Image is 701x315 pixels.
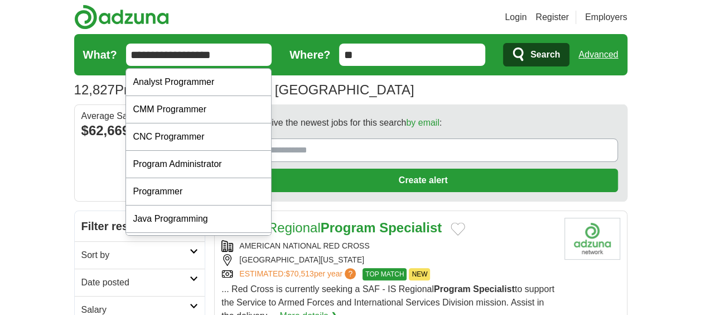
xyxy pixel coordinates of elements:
[221,254,555,266] div: [GEOGRAPHIC_DATA][US_STATE]
[434,284,471,294] strong: Program
[126,96,271,123] div: CMM Programmer
[75,269,205,296] a: Date posted
[74,4,169,30] img: Adzuna logo
[75,211,205,241] h2: Filter results
[362,268,407,280] span: TOP MATCH
[585,11,627,24] a: Employers
[472,11,690,125] iframe: Sign in with Google Dialog
[535,11,569,24] a: Register
[286,269,314,278] span: $70,513
[321,220,376,235] strong: Program
[126,233,271,260] div: Programmer Analyst
[74,82,414,97] h1: Program specialist Jobs in [GEOGRAPHIC_DATA]
[126,151,271,178] div: Program Administrator
[409,268,430,280] span: NEW
[74,80,115,100] span: 12,827
[126,178,271,206] div: Programmer
[126,69,271,96] div: Analyst Programmer
[81,121,203,141] div: $62,669
[126,206,271,233] div: Java Programming
[81,112,203,121] div: Average Salary
[379,220,442,235] strong: Specialist
[451,222,465,236] button: Add to favorite jobs
[505,11,526,24] a: Login
[473,284,515,294] strong: Specialist
[289,46,330,63] label: Where?
[126,123,271,151] div: CNC Programmer
[81,276,190,289] h2: Date posted
[221,220,442,235] a: SAF/IS RegionalProgram Specialist
[229,169,618,192] button: Create alert
[564,218,620,260] img: Company logo
[406,118,439,127] a: by email
[81,249,190,262] h2: Sort by
[75,241,205,269] a: Sort by
[239,268,358,280] a: ESTIMATED:$70,513per year?
[83,46,117,63] label: What?
[345,268,356,279] span: ?
[221,240,555,252] div: AMERICAN NATIONAL RED CROSS
[251,116,442,130] span: Receive the newest jobs for this search :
